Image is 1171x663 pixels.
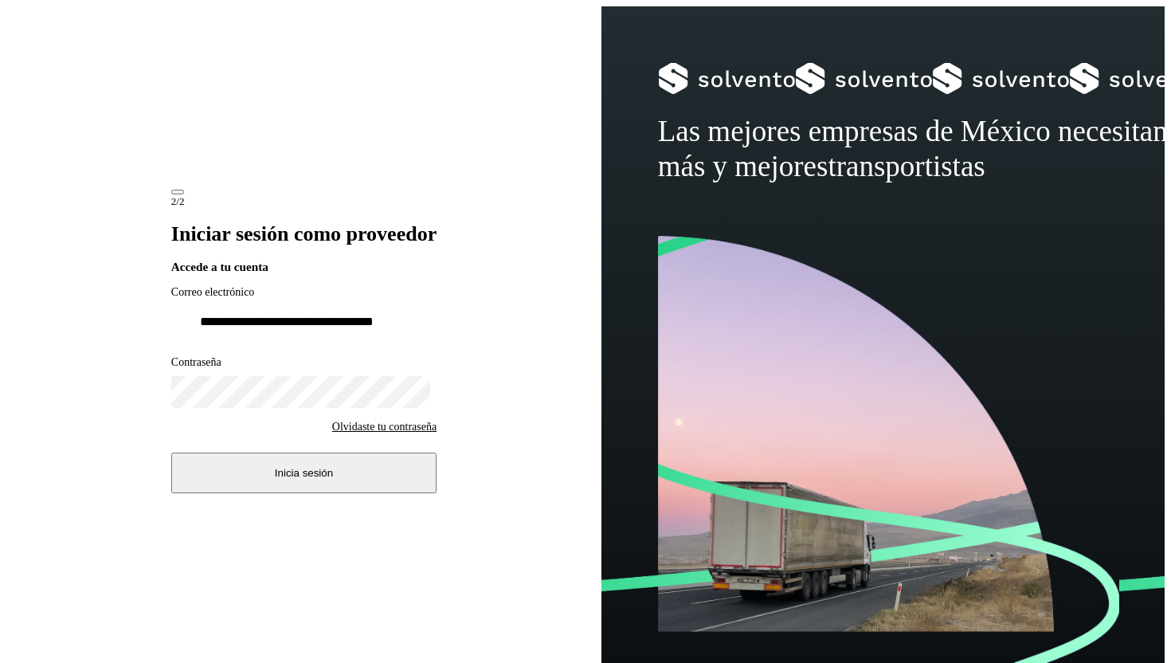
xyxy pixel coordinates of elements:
[171,195,437,208] div: /2
[171,453,437,493] button: Inicia sesión
[171,286,437,300] label: Correo electrónico
[275,467,333,479] span: Inicia sesión
[828,150,985,182] span: transportistas
[171,260,437,274] h3: Accede a tu cuenta
[171,222,437,246] h1: Iniciar sesión como proveedor
[171,195,177,207] span: 2
[332,421,437,433] a: Olvidaste tu contraseña
[171,356,437,370] label: Contraseña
